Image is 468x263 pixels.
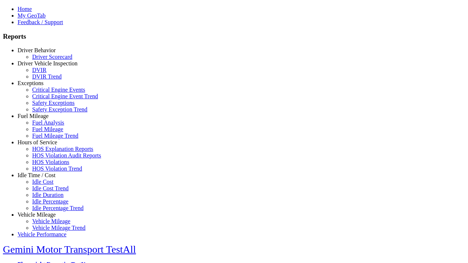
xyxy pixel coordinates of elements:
[18,47,56,53] a: Driver Behavior
[32,205,83,211] a: Idle Percentage Trend
[32,67,46,73] a: DVIR
[32,198,68,205] a: Idle Percentage
[18,6,32,12] a: Home
[32,106,87,113] a: Safety Exception Trend
[18,211,56,218] a: Vehicle Mileage
[32,126,63,132] a: Fuel Mileage
[32,73,61,80] a: DVIR Trend
[3,244,136,255] a: Gemini Motor Transport TestAll
[32,185,69,191] a: Idle Cost Trend
[32,225,86,231] a: Vehicle Mileage Trend
[32,133,78,139] a: Fuel Mileage Trend
[32,192,64,198] a: Idle Duration
[3,33,465,41] h3: Reports
[18,19,63,25] a: Feedback / Support
[18,113,49,119] a: Fuel Mileage
[18,139,57,145] a: Hours of Service
[32,87,85,93] a: Critical Engine Events
[32,179,53,185] a: Idle Cost
[32,54,72,60] a: Driver Scorecard
[32,93,98,99] a: Critical Engine Event Trend
[32,152,101,159] a: HOS Violation Audit Reports
[32,119,64,126] a: Fuel Analysis
[18,80,44,86] a: Exceptions
[32,146,93,152] a: HOS Explanation Reports
[18,60,78,66] a: Driver Vehicle Inspection
[18,12,46,19] a: My GeoTab
[18,231,67,237] a: Vehicle Performance
[32,159,69,165] a: HOS Violations
[32,165,82,172] a: HOS Violation Trend
[18,172,56,178] a: Idle Time / Cost
[32,100,75,106] a: Safety Exceptions
[32,218,70,224] a: Vehicle Mileage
